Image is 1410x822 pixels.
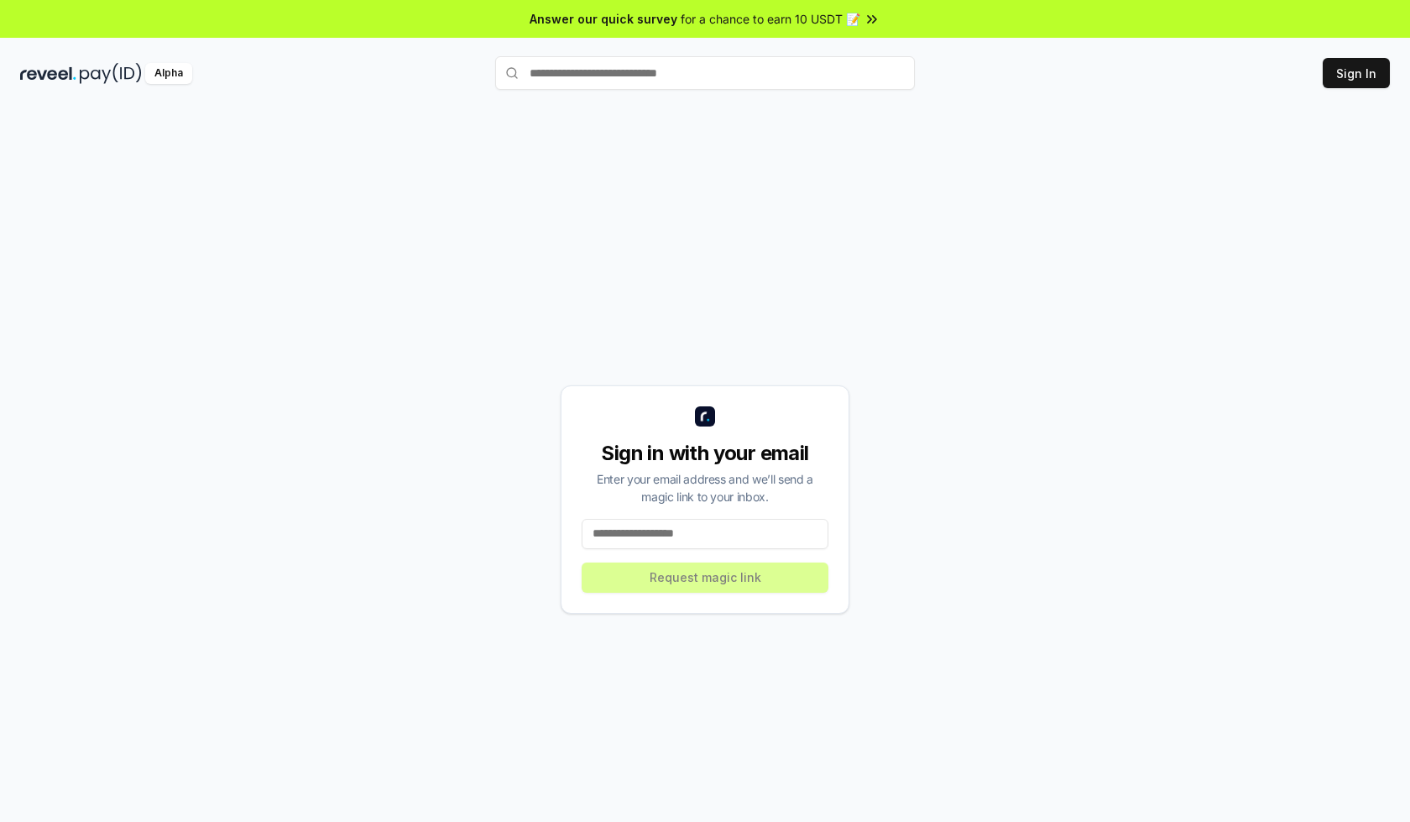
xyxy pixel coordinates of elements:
[681,10,860,28] span: for a chance to earn 10 USDT 📝
[582,440,828,467] div: Sign in with your email
[695,406,715,427] img: logo_small
[582,470,828,505] div: Enter your email address and we’ll send a magic link to your inbox.
[1323,58,1390,88] button: Sign In
[80,63,142,84] img: pay_id
[145,63,192,84] div: Alpha
[530,10,677,28] span: Answer our quick survey
[20,63,76,84] img: reveel_dark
